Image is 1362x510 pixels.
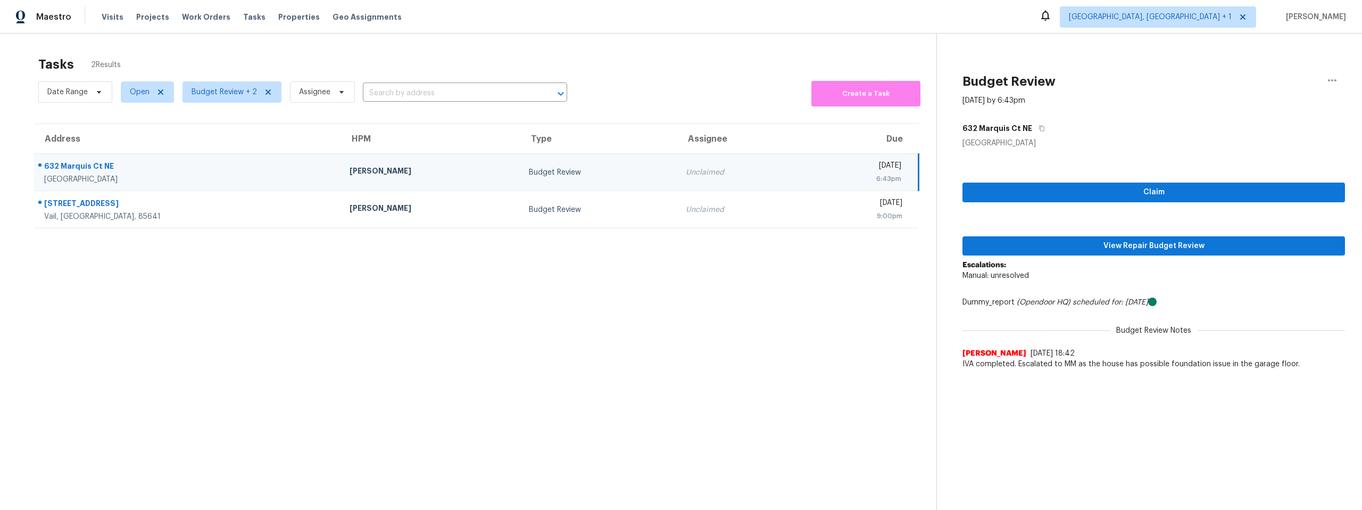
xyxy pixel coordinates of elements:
button: View Repair Budget Review [962,236,1345,256]
div: Unclaimed [686,204,794,215]
span: Maestro [36,12,71,22]
span: Work Orders [182,12,230,22]
span: [PERSON_NAME] [1282,12,1346,22]
div: [STREET_ADDRESS] [44,198,333,211]
span: View Repair Budget Review [971,240,1336,253]
th: Address [34,124,341,154]
h5: 632 Marquis Ct NE [962,123,1032,134]
span: Assignee [299,87,330,97]
span: Date Range [47,87,88,97]
button: Copy Address [1032,119,1047,138]
h2: Budget Review [962,76,1056,87]
i: (Opendoor HQ) [1017,299,1070,306]
span: Tasks [243,13,265,21]
span: Manual: unresolved [962,272,1029,279]
span: Visits [102,12,123,22]
div: Dummy_report [962,297,1345,308]
span: 2 Results [91,60,121,70]
div: Budget Review [529,167,669,178]
div: 6:43pm [811,174,901,184]
h2: Tasks [38,59,74,70]
span: [GEOGRAPHIC_DATA], [GEOGRAPHIC_DATA] + 1 [1069,12,1232,22]
span: Claim [971,186,1336,199]
span: Geo Assignments [333,12,402,22]
span: Properties [278,12,320,22]
th: Type [520,124,677,154]
div: 9:00pm [811,211,902,221]
div: [DATE] by 6:43pm [962,95,1025,106]
button: Create a Task [811,81,920,106]
span: [DATE] 18:42 [1031,350,1075,357]
div: [PERSON_NAME] [350,203,511,216]
div: [DATE] [811,160,901,174]
span: IVA completed. Escalated to MM as the house has possible foundation issue in the garage floor. [962,359,1345,369]
div: 632 Marquis Ct NE [44,161,333,174]
div: Unclaimed [686,167,794,178]
span: Budget Review Notes [1110,325,1198,336]
b: Escalations: [962,261,1006,269]
span: [PERSON_NAME] [962,348,1026,359]
span: Projects [136,12,169,22]
span: Budget Review + 2 [192,87,257,97]
div: [PERSON_NAME] [350,166,511,179]
div: [DATE] [811,198,902,211]
th: Assignee [677,124,803,154]
span: Create a Task [817,88,915,100]
button: Open [553,86,568,101]
i: scheduled for: [DATE] [1073,299,1148,306]
th: HPM [341,124,520,154]
th: Due [803,124,918,154]
div: Budget Review [529,204,669,215]
span: Open [130,87,150,97]
div: [GEOGRAPHIC_DATA] [962,138,1345,149]
div: Vail, [GEOGRAPHIC_DATA], 85641 [44,211,333,222]
input: Search by address [363,85,537,102]
div: [GEOGRAPHIC_DATA] [44,174,333,185]
button: Claim [962,183,1345,202]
